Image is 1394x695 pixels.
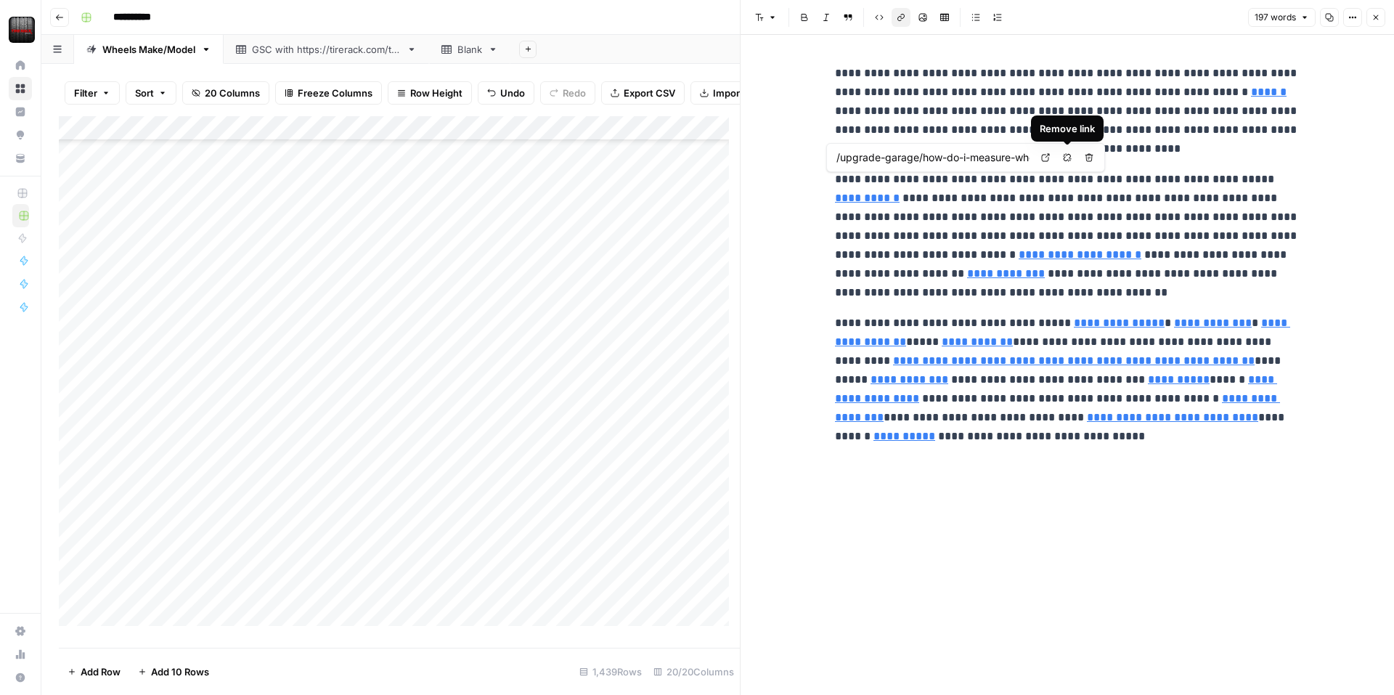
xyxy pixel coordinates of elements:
[275,81,382,105] button: Freeze Columns
[1255,11,1296,24] span: 197 words
[102,42,195,57] div: Wheels Make/Model
[388,81,472,105] button: Row Height
[410,86,462,100] span: Row Height
[252,42,401,57] div: GSC with [URL][DOMAIN_NAME]
[690,81,775,105] button: Import CSV
[9,77,32,100] a: Browse
[9,123,32,147] a: Opportunities
[205,86,260,100] span: 20 Columns
[9,54,32,77] a: Home
[478,81,534,105] button: Undo
[9,643,32,666] a: Usage
[74,35,224,64] a: Wheels Make/Model
[298,86,372,100] span: Freeze Columns
[135,86,154,100] span: Sort
[224,35,429,64] a: GSC with [URL][DOMAIN_NAME]
[81,664,121,679] span: Add Row
[624,86,675,100] span: Export CSV
[126,81,176,105] button: Sort
[74,86,97,100] span: Filter
[9,619,32,643] a: Settings
[129,660,218,683] button: Add 10 Rows
[713,86,765,100] span: Import CSV
[457,42,482,57] div: Blank
[563,86,586,100] span: Redo
[9,17,35,43] img: Tire Rack Logo
[429,35,510,64] a: Blank
[65,81,120,105] button: Filter
[151,664,209,679] span: Add 10 Rows
[1040,121,1095,136] div: Remove link
[540,81,595,105] button: Redo
[574,660,648,683] div: 1,439 Rows
[9,12,32,48] button: Workspace: Tire Rack
[182,81,269,105] button: 20 Columns
[59,660,129,683] button: Add Row
[500,86,525,100] span: Undo
[1248,8,1316,27] button: 197 words
[601,81,685,105] button: Export CSV
[9,666,32,689] button: Help + Support
[9,100,32,123] a: Insights
[9,147,32,170] a: Your Data
[648,660,740,683] div: 20/20 Columns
